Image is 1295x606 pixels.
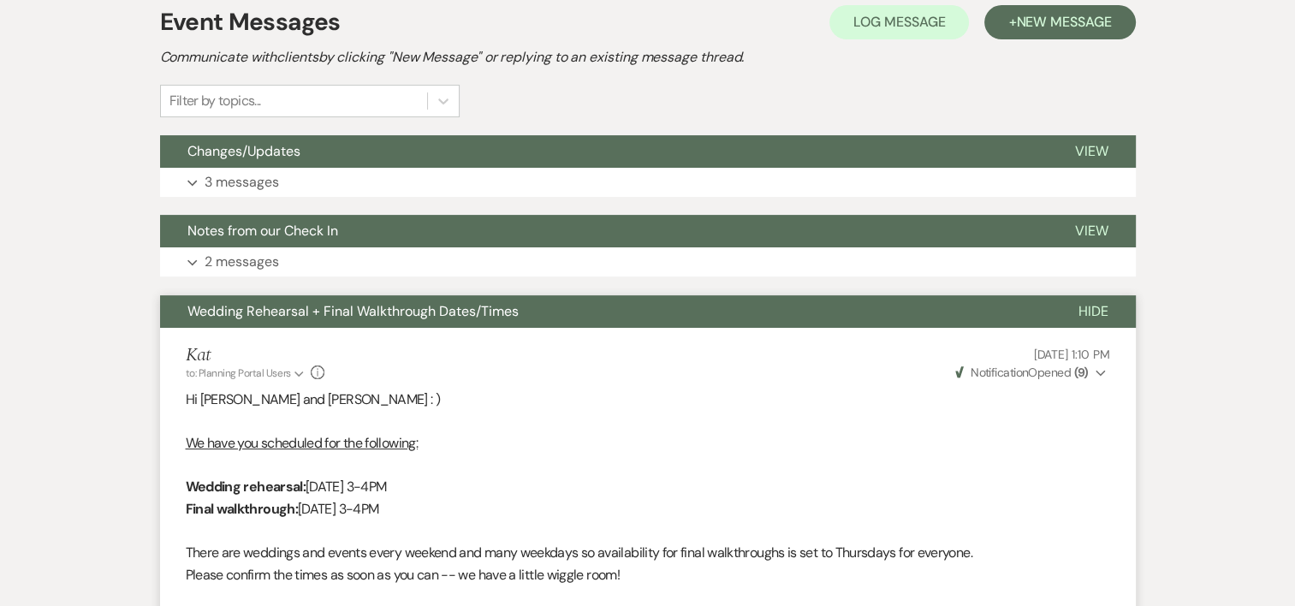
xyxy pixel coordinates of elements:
[187,142,300,160] span: Changes/Updates
[1075,142,1108,160] span: View
[186,564,1110,586] p: Please confirm the times as soon as you can -- we have a little wiggle room!
[186,476,1110,498] p: [DATE] 3-4PM
[853,13,945,31] span: Log Message
[1073,365,1088,380] strong: ( 9 )
[186,365,307,381] button: to: Planning Portal Users
[1016,13,1111,31] span: New Message
[160,215,1048,247] button: Notes from our Check In
[971,365,1028,380] span: Notification
[160,135,1048,168] button: Changes/Updates
[1048,135,1136,168] button: View
[953,364,1110,382] button: NotificationOpened (9)
[984,5,1135,39] button: +New Message
[1075,222,1108,240] span: View
[186,434,418,452] u: We have you scheduled for the following:
[1033,347,1109,362] span: [DATE] 1:10 PM
[160,295,1051,328] button: Wedding Rehearsal + Final Walkthrough Dates/Times
[829,5,969,39] button: Log Message
[205,251,279,273] p: 2 messages
[1051,295,1136,328] button: Hide
[186,478,306,496] strong: Wedding rehearsal:
[955,365,1089,380] span: Opened
[160,168,1136,197] button: 3 messages
[186,389,1110,411] p: Hi [PERSON_NAME] and [PERSON_NAME] : )
[1048,215,1136,247] button: View
[187,302,519,320] span: Wedding Rehearsal + Final Walkthrough Dates/Times
[160,247,1136,276] button: 2 messages
[160,4,341,40] h1: Event Messages
[169,91,261,111] div: Filter by topics...
[186,366,291,380] span: to: Planning Portal Users
[186,498,1110,520] p: [DATE] 3-4PM
[205,171,279,193] p: 3 messages
[187,222,338,240] span: Notes from our Check In
[186,500,298,518] strong: Final walkthrough:
[186,542,1110,564] p: There are weddings and events every weekend and many weekdays so availability for final walkthrou...
[160,47,1136,68] h2: Communicate with clients by clicking "New Message" or replying to an existing message thread.
[186,345,325,366] h5: Kat
[1078,302,1108,320] span: Hide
